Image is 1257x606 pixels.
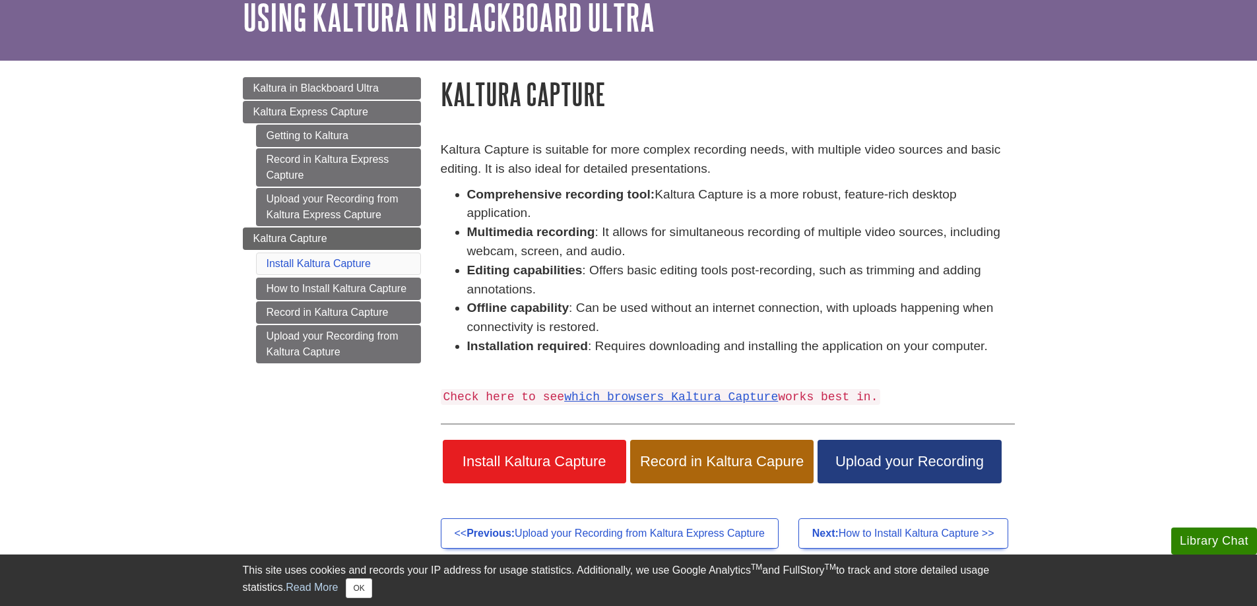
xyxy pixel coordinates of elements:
[256,301,421,324] a: Record in Kaltura Capture
[256,325,421,363] a: Upload your Recording from Kaltura Capture
[286,582,338,593] a: Read More
[630,440,814,483] a: Record in Kaltura Capure
[798,518,1008,549] a: Next:How to Install Kaltura Capture >>
[751,562,762,572] sup: TM
[253,82,379,94] span: Kaltura in Blackboard Ultra
[825,562,836,572] sup: TM
[467,528,515,539] strong: Previous:
[467,187,655,201] strong: Comprehensive recording tool:
[253,233,327,244] span: Kaltura Capture
[243,101,421,123] a: Kaltura Express Capture
[818,440,1001,483] a: Upload your Recording
[441,389,881,405] code: Check here to see works best in.
[467,261,1015,299] li: : Offers basic editing tools post-recording, such as trimming and adding annotations.
[467,299,1015,337] li: : Can be used without an internet connection, with uploads happening when connectivity is restored.
[256,278,421,300] a: How to Install Kaltura Capture
[640,453,804,470] span: Record in Kaltura Capure
[441,140,1015,179] p: Kaltura Capture is suitable for more complex recording needs, with multiple video sources and bas...
[243,562,1015,598] div: This site uses cookies and records your IP address for usage statistics. Additionally, we use Goo...
[346,578,371,598] button: Close
[253,106,368,117] span: Kaltura Express Capture
[267,258,371,269] a: Install Kaltura Capture
[243,227,421,250] a: Kaltura Capture
[564,390,778,404] a: which browsers Kaltura Capture
[441,518,779,549] a: <<Previous:Upload your Recording from Kaltura Express Capture
[256,148,421,187] a: Record in Kaltura Express Capture
[467,263,583,277] strong: Editing capabilities
[256,188,421,226] a: Upload your Recording from Kaltura Express Capture
[1171,528,1257,555] button: Library Chat
[453,453,616,470] span: Install Kaltura Capture
[467,301,569,315] strong: Offline capability
[441,77,1015,111] h1: Kaltura Capture
[243,77,421,100] a: Kaltura in Blackboard Ultra
[467,339,588,353] strong: Installation required
[827,453,991,470] span: Upload your Recording
[243,77,421,363] div: Guide Page Menu
[467,223,1015,261] li: : It allows for simultaneous recording of multiple video sources, including webcam, screen, and a...
[443,440,626,483] a: Install Kaltura Capture
[467,185,1015,224] li: Kaltura Capture is a more robust, feature-rich desktop application.
[467,337,1015,356] li: : Requires downloading and installing the application on your computer.
[467,225,595,239] strong: Multimedia recording
[256,125,421,147] a: Getting to Kaltura
[812,528,839,539] strong: Next:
